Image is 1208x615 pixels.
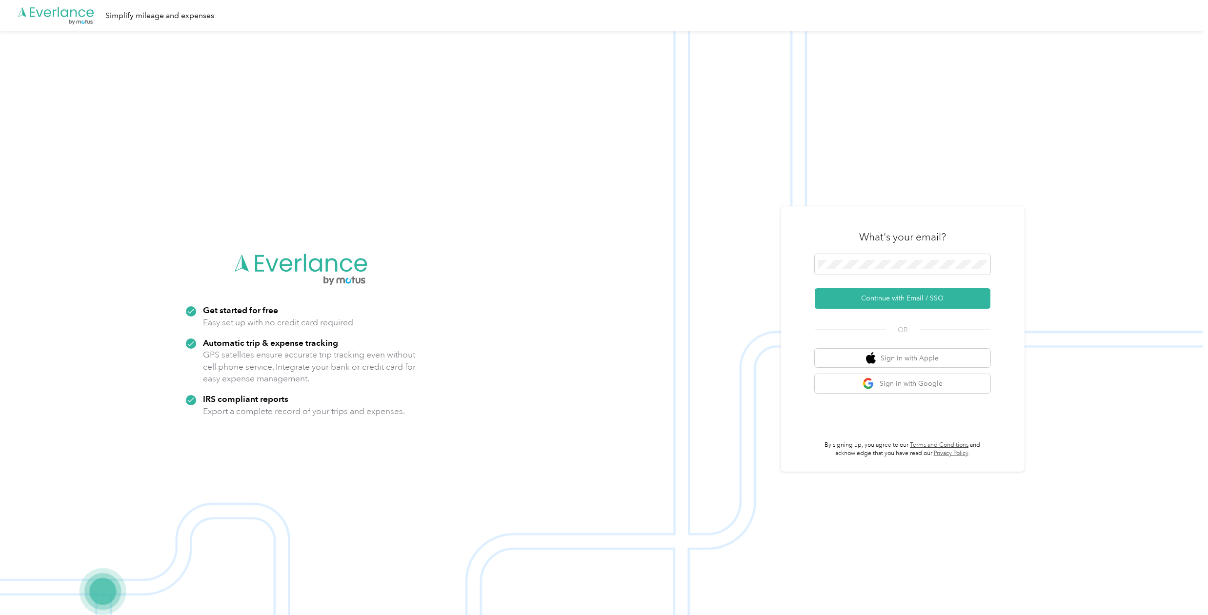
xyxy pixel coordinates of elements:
button: Continue with Email / SSO [815,288,990,309]
p: By signing up, you agree to our and acknowledge that you have read our . [815,441,990,458]
a: Privacy Policy [934,450,968,457]
button: apple logoSign in with Apple [815,349,990,368]
p: Export a complete record of your trips and expenses. [203,405,405,417]
a: Terms and Conditions [910,441,968,449]
p: Easy set up with no credit card required [203,317,353,329]
strong: Automatic trip & expense tracking [203,337,338,348]
button: google logoSign in with Google [815,374,990,393]
div: Simplify mileage and expenses [105,10,214,22]
strong: IRS compliant reports [203,394,288,404]
iframe: Everlance-gr Chat Button Frame [1153,560,1208,615]
h3: What's your email? [859,230,946,244]
span: OR [886,325,920,335]
p: GPS satellites ensure accurate trip tracking even without cell phone service. Integrate your bank... [203,349,416,385]
img: google logo [863,377,875,390]
img: apple logo [866,352,876,364]
strong: Get started for free [203,305,278,315]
